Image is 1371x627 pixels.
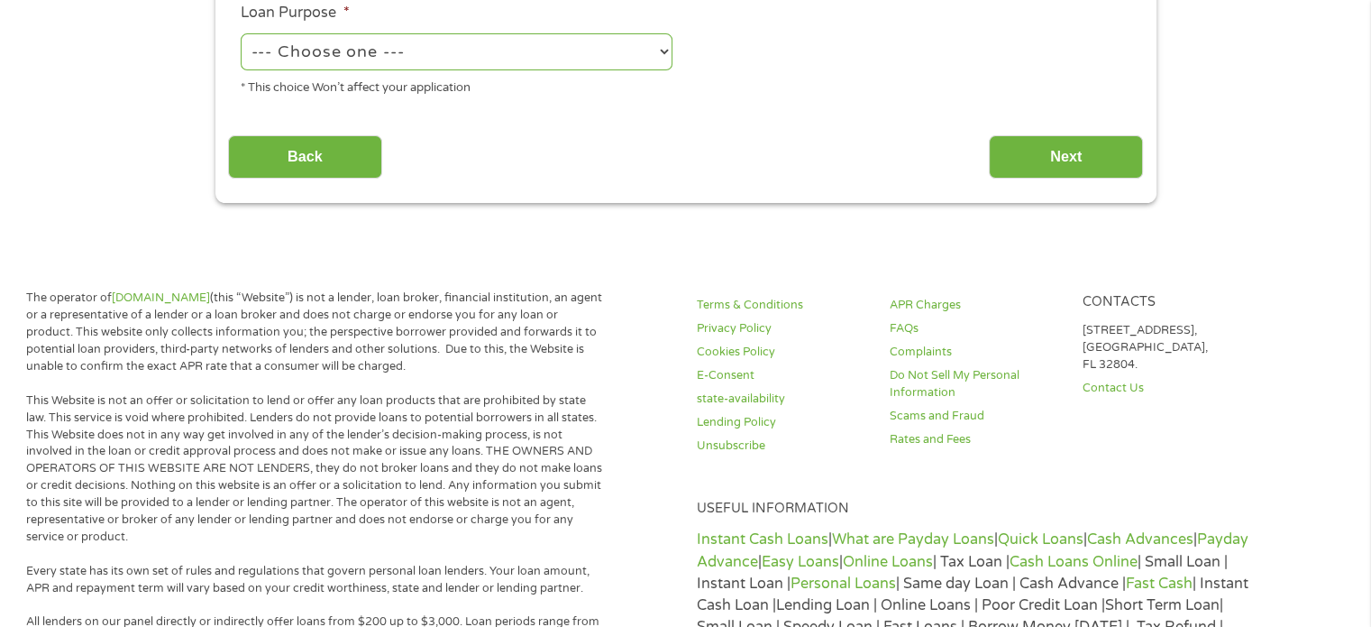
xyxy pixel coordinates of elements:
a: state-availability [697,391,868,408]
a: Do Not Sell My Personal Information [890,367,1061,401]
a: Privacy Policy [697,320,868,337]
a: [DOMAIN_NAME] [112,290,210,305]
a: Scams and Fraud [890,408,1061,425]
a: Cookies Policy [697,344,868,361]
a: E-Consent [697,367,868,384]
label: Loan Purpose [241,4,349,23]
a: Complaints [890,344,1061,361]
a: Terms & Conditions [697,297,868,314]
a: Unsubscribe [697,438,868,455]
div: * This choice Won’t affect your application [241,73,672,97]
p: The operator of (this “Website”) is not a lender, loan broker, financial institution, an agent or... [26,290,605,374]
h4: Contacts [1082,294,1253,311]
a: Contact Us [1082,380,1253,397]
input: Back [228,135,382,180]
a: Instant Cash Loans [697,530,828,549]
a: Online Loans [843,553,933,571]
a: Cash Loans Online [1010,553,1138,571]
h4: Useful Information [697,501,1253,518]
a: Rates and Fees [890,431,1061,448]
p: Every state has its own set of rules and regulations that govern personal loan lenders. Your loan... [26,563,605,597]
a: Personal Loans [791,575,896,593]
a: What are Payday Loans [832,530,994,549]
a: Fast Cash [1126,575,1193,593]
a: FAQs [890,320,1061,337]
a: Cash Advances [1087,530,1193,549]
a: Payday Advance [697,530,1248,570]
p: [STREET_ADDRESS], [GEOGRAPHIC_DATA], FL 32804. [1082,322,1253,373]
a: APR Charges [890,297,1061,314]
a: Easy Loans [762,553,839,571]
input: Next [989,135,1143,180]
a: Quick Loans [998,530,1083,549]
a: Lending Policy [697,414,868,431]
p: This Website is not an offer or solicitation to lend or offer any loan products that are prohibit... [26,392,605,546]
